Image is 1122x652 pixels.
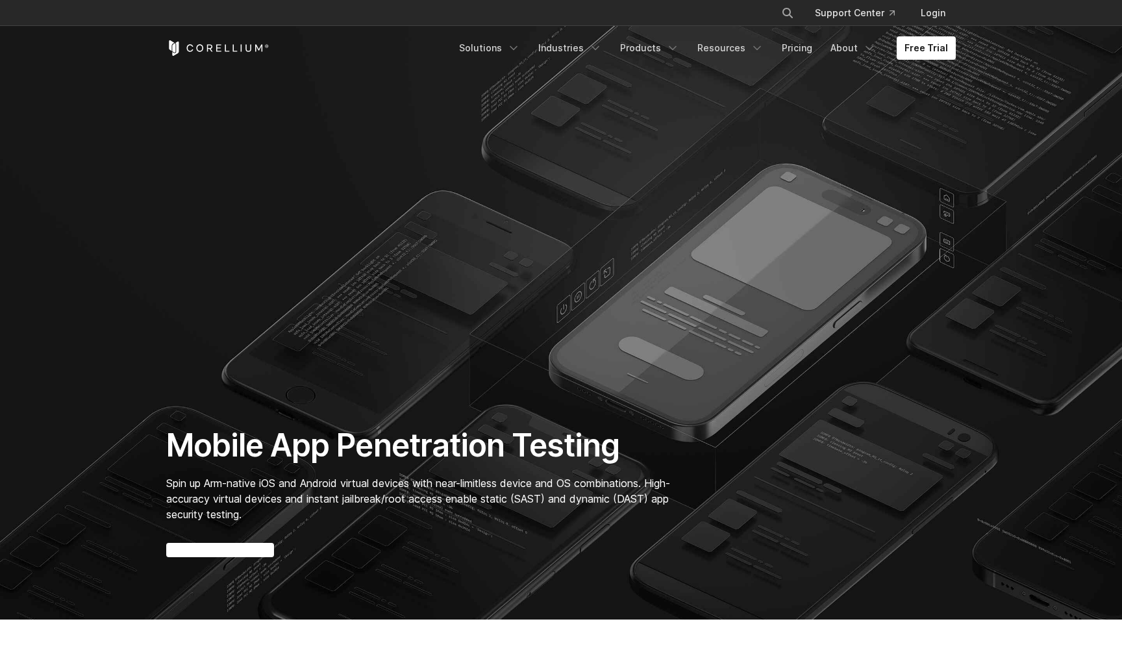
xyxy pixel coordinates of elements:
div: Navigation Menu [451,36,956,60]
a: Pricing [774,36,820,60]
button: Search [776,1,799,25]
a: Industries [530,36,610,60]
a: Solutions [451,36,528,60]
span: Spin up Arm-native iOS and Android virtual devices with near-limitless device and OS combinations... [166,477,670,521]
h1: Mobile App Penetration Testing [166,426,684,465]
a: Resources [690,36,771,60]
a: Support Center [804,1,905,25]
a: Corellium Home [166,40,269,56]
a: Login [910,1,956,25]
a: About [823,36,884,60]
div: Navigation Menu [766,1,956,25]
a: Free Trial [897,36,956,60]
a: Products [612,36,687,60]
